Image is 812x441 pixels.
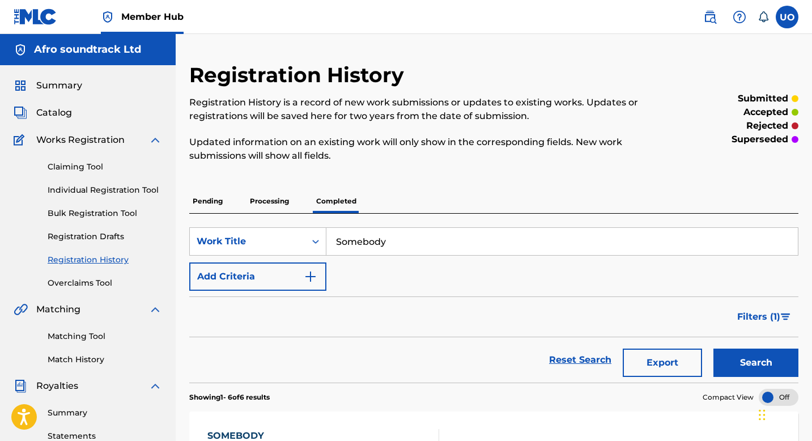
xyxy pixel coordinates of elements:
img: Catalog [14,106,27,120]
button: Export [623,349,702,377]
img: Accounts [14,43,27,57]
p: accepted [743,105,788,119]
a: Reset Search [543,347,617,372]
span: Royalties [36,379,78,393]
iframe: Resource Center [780,279,812,371]
span: Summary [36,79,82,92]
form: Search Form [189,227,798,383]
span: Member Hub [121,10,184,23]
button: Filters (1) [730,303,798,331]
button: Search [713,349,798,377]
p: Showing 1 - 6 of 6 results [189,392,270,402]
a: Individual Registration Tool [48,184,162,196]
img: expand [148,133,162,147]
img: expand [148,303,162,316]
div: Drag [759,398,766,432]
img: Top Rightsholder [101,10,114,24]
span: Catalog [36,106,72,120]
a: Matching Tool [48,330,162,342]
div: Help [728,6,751,28]
iframe: Chat Widget [755,387,812,441]
a: Public Search [699,6,721,28]
img: Summary [14,79,27,92]
p: Processing [246,189,292,213]
span: Filters ( 1 ) [737,310,780,324]
p: Updated information on an existing work will only show in the corresponding fields. New work subm... [189,135,658,163]
a: Registration History [48,254,162,266]
span: Works Registration [36,133,125,147]
p: rejected [746,119,788,133]
h2: Registration History [189,62,410,88]
div: Notifications [758,11,769,23]
div: Work Title [197,235,299,248]
a: Registration Drafts [48,231,162,243]
a: SummarySummary [14,79,82,92]
span: Compact View [703,392,754,402]
img: Matching [14,303,28,316]
p: Registration History is a record of new work submissions or updates to existing works. Updates or... [189,96,658,123]
p: Pending [189,189,226,213]
img: Royalties [14,379,27,393]
a: Overclaims Tool [48,277,162,289]
p: submitted [738,92,788,105]
img: expand [148,379,162,393]
a: Bulk Registration Tool [48,207,162,219]
img: MLC Logo [14,9,57,25]
a: Match History [48,354,162,366]
img: help [733,10,746,24]
img: search [703,10,717,24]
a: CatalogCatalog [14,106,72,120]
a: Claiming Tool [48,161,162,173]
img: 9d2ae6d4665cec9f34b9.svg [304,270,317,283]
a: Summary [48,407,162,419]
p: Completed [313,189,360,213]
img: Works Registration [14,133,28,147]
p: superseded [732,133,788,146]
button: Add Criteria [189,262,326,291]
h5: Afro soundtrack Ltd [34,43,141,56]
span: Matching [36,303,80,316]
div: User Menu [776,6,798,28]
